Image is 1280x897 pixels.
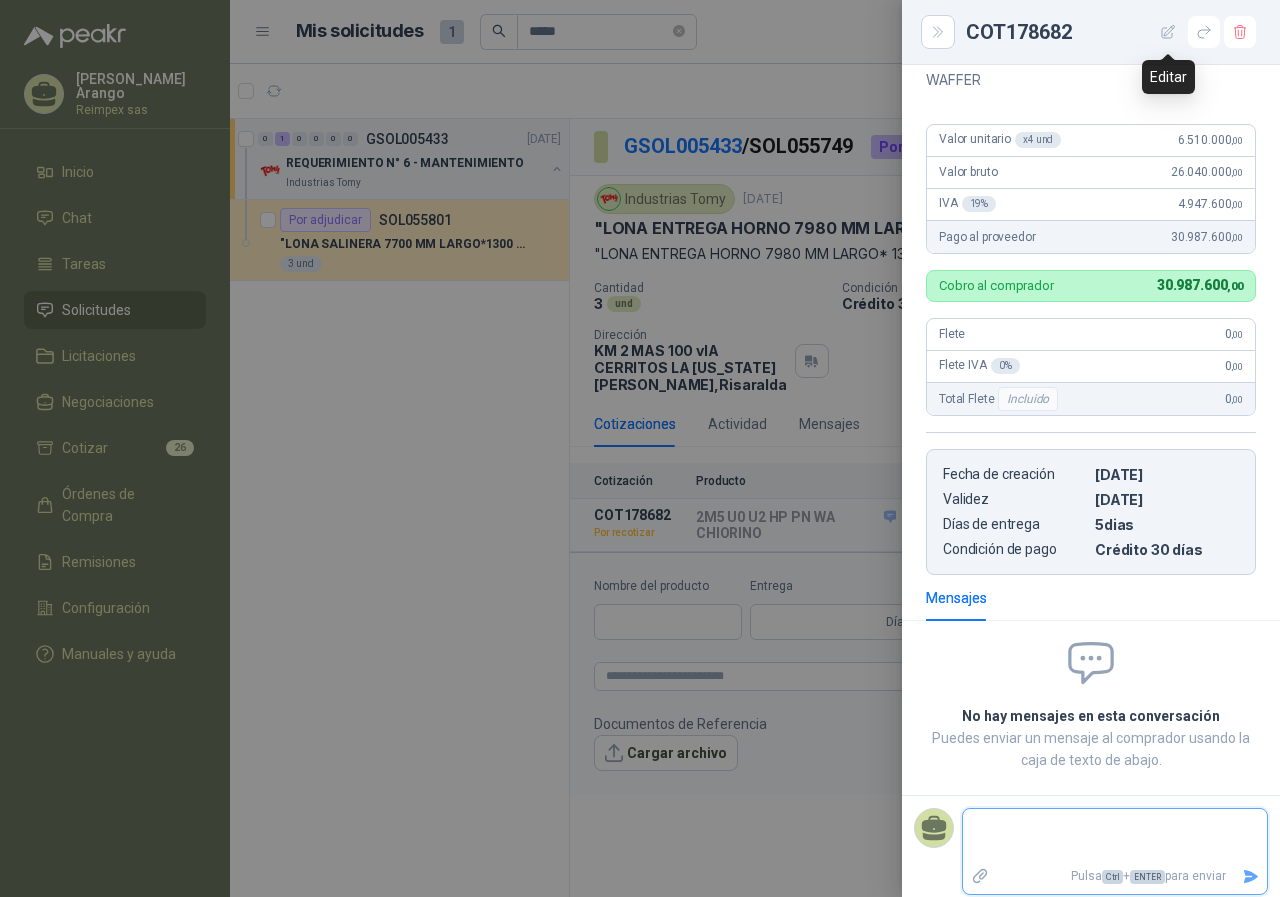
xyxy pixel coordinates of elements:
span: Valor bruto [939,165,997,179]
p: MARCA ITALIANA ANTIBCTERIAL SUPERFICIE WAFFER [926,44,1256,92]
button: Enviar [1234,859,1267,894]
div: x 4 und [1015,132,1061,148]
span: IVA [939,196,996,212]
p: Fecha de creación [943,466,1087,483]
div: COT178682 [966,16,1256,48]
span: ENTER [1130,870,1165,884]
span: 0 [1225,359,1243,373]
p: Días de entrega [943,516,1087,533]
p: [DATE] [1095,466,1239,483]
span: ,00 [1231,329,1243,340]
p: Condición de pago [943,541,1087,558]
button: Close [926,20,950,44]
p: [DATE] [1095,491,1239,508]
p: Cobro al comprador [939,279,1054,292]
label: Adjuntar archivos [963,859,997,894]
div: 0 % [991,358,1020,374]
div: Editar [1142,60,1195,94]
p: Validez [943,491,1087,508]
span: ,00 [1227,280,1243,293]
span: Flete [939,327,965,341]
p: Pulsa + para enviar [997,859,1235,894]
span: 26.040.000 [1171,165,1243,179]
span: ,00 [1231,232,1243,243]
span: 30.987.600 [1171,230,1243,244]
span: Ctrl [1102,870,1123,884]
span: Total Flete [939,387,1062,411]
span: 30.987.600 [1157,277,1243,293]
span: 0 [1225,392,1243,406]
span: ,00 [1231,361,1243,372]
span: ,00 [1231,394,1243,405]
span: ,00 [1231,135,1243,146]
span: Flete IVA [939,358,1020,374]
span: 0 [1225,327,1243,341]
p: Crédito 30 días [1095,541,1239,558]
span: 4.947.600 [1178,197,1243,211]
div: Incluido [998,387,1058,411]
span: 6.510.000 [1178,133,1243,147]
span: Valor unitario [939,132,1061,148]
div: 19 % [962,196,997,212]
h2: No hay mensajes en esta conversación [926,705,1256,727]
p: Puedes enviar un mensaje al comprador usando la caja de texto de abajo. [926,727,1256,771]
span: ,00 [1231,199,1243,210]
span: Pago al proveedor [939,230,1036,244]
div: Mensajes [926,587,987,609]
p: 5 dias [1095,516,1239,533]
span: ,00 [1231,167,1243,178]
